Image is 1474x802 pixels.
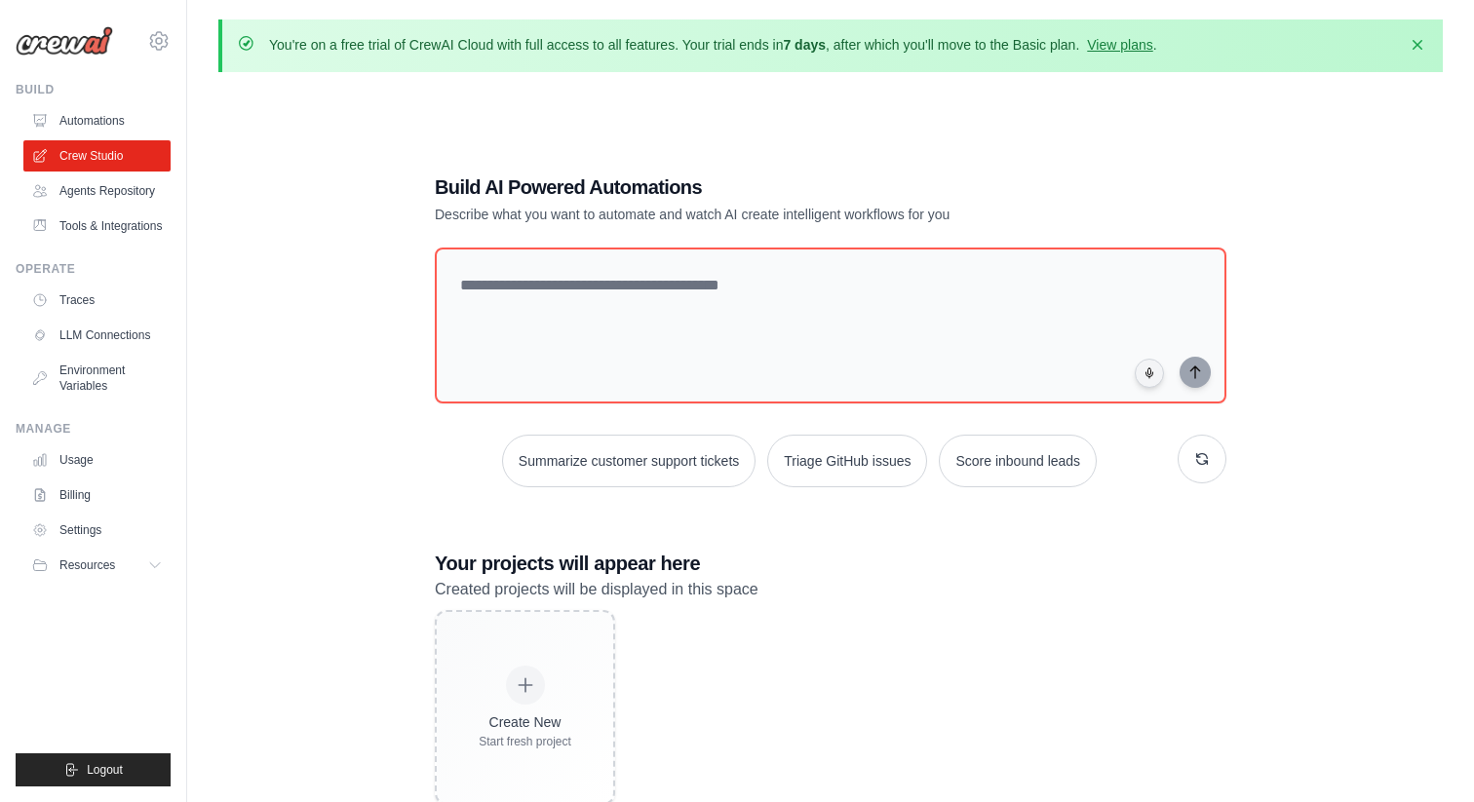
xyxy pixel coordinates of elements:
[1087,37,1152,53] a: View plans
[23,175,171,207] a: Agents Repository
[939,435,1097,487] button: Score inbound leads
[16,82,171,97] div: Build
[479,712,571,732] div: Create New
[23,105,171,136] a: Automations
[16,421,171,437] div: Manage
[59,557,115,573] span: Resources
[479,734,571,749] div: Start fresh project
[23,285,171,316] a: Traces
[1178,435,1226,483] button: Get new suggestions
[87,762,123,778] span: Logout
[435,577,1226,602] p: Created projects will be displayed in this space
[767,435,927,487] button: Triage GitHub issues
[502,435,756,487] button: Summarize customer support tickets
[23,479,171,511] a: Billing
[23,320,171,351] a: LLM Connections
[23,140,171,172] a: Crew Studio
[16,261,171,277] div: Operate
[23,355,171,401] a: Environment Variables
[23,444,171,476] a: Usage
[1135,359,1164,388] button: Click to speak your automation idea
[23,550,171,581] button: Resources
[23,210,171,242] a: Tools & Integrations
[783,37,826,53] strong: 7 days
[16,753,171,786] button: Logout
[435,550,1226,577] h3: Your projects will appear here
[269,35,1157,55] p: You're on a free trial of CrewAI Cloud with full access to all features. Your trial ends in , aft...
[435,173,1090,201] h1: Build AI Powered Automations
[16,26,113,56] img: Logo
[435,205,1090,224] p: Describe what you want to automate and watch AI create intelligent workflows for you
[23,515,171,546] a: Settings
